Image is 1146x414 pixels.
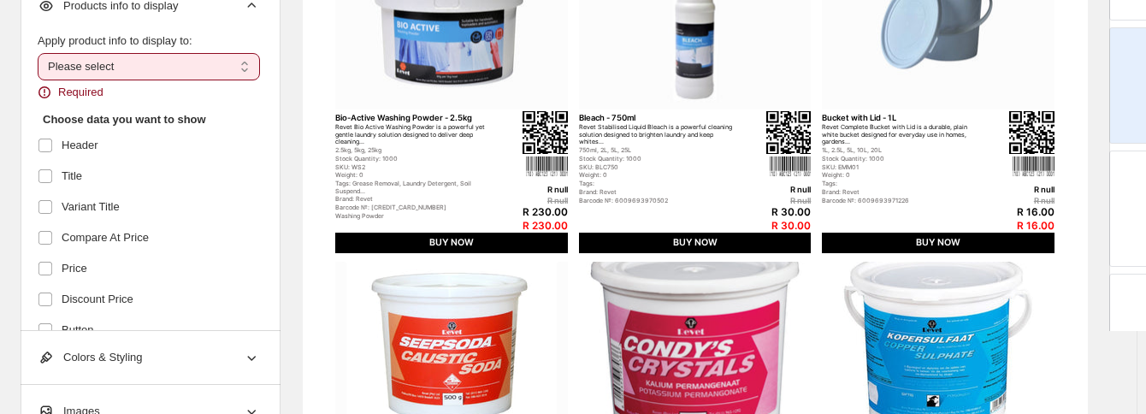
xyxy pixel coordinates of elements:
span: Required [58,84,103,101]
div: Stock Quantity: 1000 [335,156,495,163]
div: SKU: EMM01 [822,164,982,172]
div: R null [728,196,811,205]
div: BUY NOW [579,233,812,253]
div: R null [485,185,568,194]
div: Barcode №: [CREDIT_CARD_NUMBER] [335,204,495,212]
img: barcode [526,156,567,176]
div: BUY NOW [335,233,568,253]
div: Stock Quantity: 1000 [579,156,739,163]
img: qrcode [523,111,568,154]
div: Bucket with Lid - 1L [822,113,982,122]
span: Variant Title [62,198,120,216]
div: SKU: BLC750 [579,164,739,172]
img: barcode [1013,156,1054,176]
div: Brand: Revet [822,189,982,197]
div: R null [972,196,1054,205]
div: R 16.00 [972,206,1054,218]
div: R 30.00 [728,220,811,232]
span: Header [62,137,98,154]
span: Apply product info to display to: [38,34,192,47]
div: Revet Bio Active Washing Powder is a powerful yet gentle laundry solution designed to deliver dee... [335,124,495,146]
span: Title [62,168,82,185]
img: barcode [770,156,811,176]
div: R 30.00 [728,206,811,218]
div: BUY NOW [822,233,1054,253]
div: 2.5kg, 5kg, 25kg [335,147,495,155]
div: 1L, 2.5L, 5L, 10L, 20L [822,147,982,155]
div: Barcode №: 6009693970502 [579,198,739,205]
div: Revet Stabilised Liquid Bleach is a powerful cleaning solution designed to brighten laundry and k... [579,124,739,146]
img: qrcode [1009,111,1054,154]
div: R null [485,196,568,205]
div: Revet Complete Bucket with Lid is a durable, plain white bucket designed for everyday use in home... [822,124,982,146]
div: Brand: Revet [335,196,495,204]
div: 750ml, 2L, 5L, 25L [579,147,739,155]
div: Washing Powder [335,213,495,221]
div: Stock Quantity: 1000 [822,156,982,163]
h2: Choose data you want to show [43,111,250,128]
div: Bleach - 750ml [579,113,739,122]
div: R null [728,185,811,194]
span: Colors & Styling [38,349,142,366]
div: R 16.00 [972,220,1054,232]
div: Weight: 0 [335,172,495,180]
span: Button [62,322,94,339]
div: R 230.00 [485,220,568,232]
span: Price [62,260,87,277]
div: R null [972,185,1054,194]
span: Discount Price [62,291,133,308]
div: Weight: 0 [822,172,982,180]
div: Tags: [579,180,739,188]
div: Weight: 0 [579,172,739,180]
div: Tags: [822,180,982,188]
div: Tags: Grease Removal, Laundry Detergent, Soil Suspend... [335,180,495,195]
div: R 230.00 [485,206,568,218]
div: Brand: Revet [579,189,739,197]
img: qrcode [766,111,812,154]
div: Barcode №: 6009693971226 [822,198,982,205]
div: SKU: WS2 [335,164,495,172]
span: Compare At Price [62,229,149,246]
div: Bio-Active Washing Powder - 2.5kg [335,113,495,122]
